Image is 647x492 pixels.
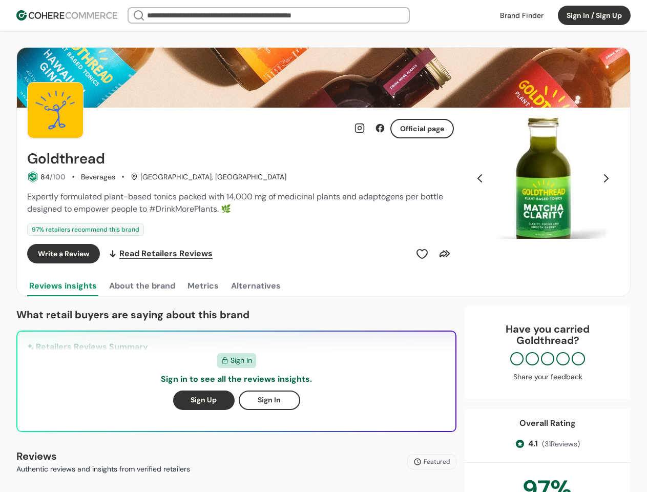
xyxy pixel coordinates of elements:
span: ( 31 Reviews) [542,439,580,449]
span: Expertly formulated plant-based tonics packed with 14,000 mg of medicinal plants and adaptogens p... [27,191,443,214]
p: Authentic reviews and insights from verified retailers [16,464,190,475]
button: Sign In / Sign Up [558,6,631,25]
button: About the brand [107,276,177,296]
button: Alternatives [229,276,283,296]
button: Next Slide [597,170,615,187]
img: Slide 0 [466,118,620,239]
button: Metrics [185,276,221,296]
p: What retail buyers are saying about this brand [16,307,456,322]
a: Read Retailers Reviews [108,244,213,263]
div: Carousel [466,118,620,239]
button: Reviews insights [27,276,99,296]
div: Overall Rating [519,417,576,429]
div: 97 % retailers recommend this brand [27,223,144,236]
div: Beverages [81,172,115,182]
span: 84 [40,172,50,181]
b: Reviews [16,449,57,463]
button: Write a Review [27,244,100,263]
span: /100 [50,172,66,181]
button: Official page [390,119,454,138]
div: Slide 1 [466,118,620,239]
button: Sign In [239,391,300,410]
span: Featured [424,457,450,466]
h2: Goldthread [27,151,105,167]
button: Sign Up [173,391,235,410]
div: [GEOGRAPHIC_DATA], [GEOGRAPHIC_DATA] [131,172,286,182]
img: Cohere Logo [16,10,117,20]
img: Brand cover image [17,48,630,108]
span: Read Retailers Reviews [119,248,213,260]
span: Sign In [231,355,252,366]
button: Previous Slide [471,170,489,187]
p: Sign in to see all the reviews insights. [161,373,312,385]
div: Share your feedback [475,372,620,382]
span: 4.1 [528,438,538,450]
div: Have you carried [475,323,620,346]
p: Goldthread ? [475,335,620,346]
img: Brand Photo [27,82,84,138]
